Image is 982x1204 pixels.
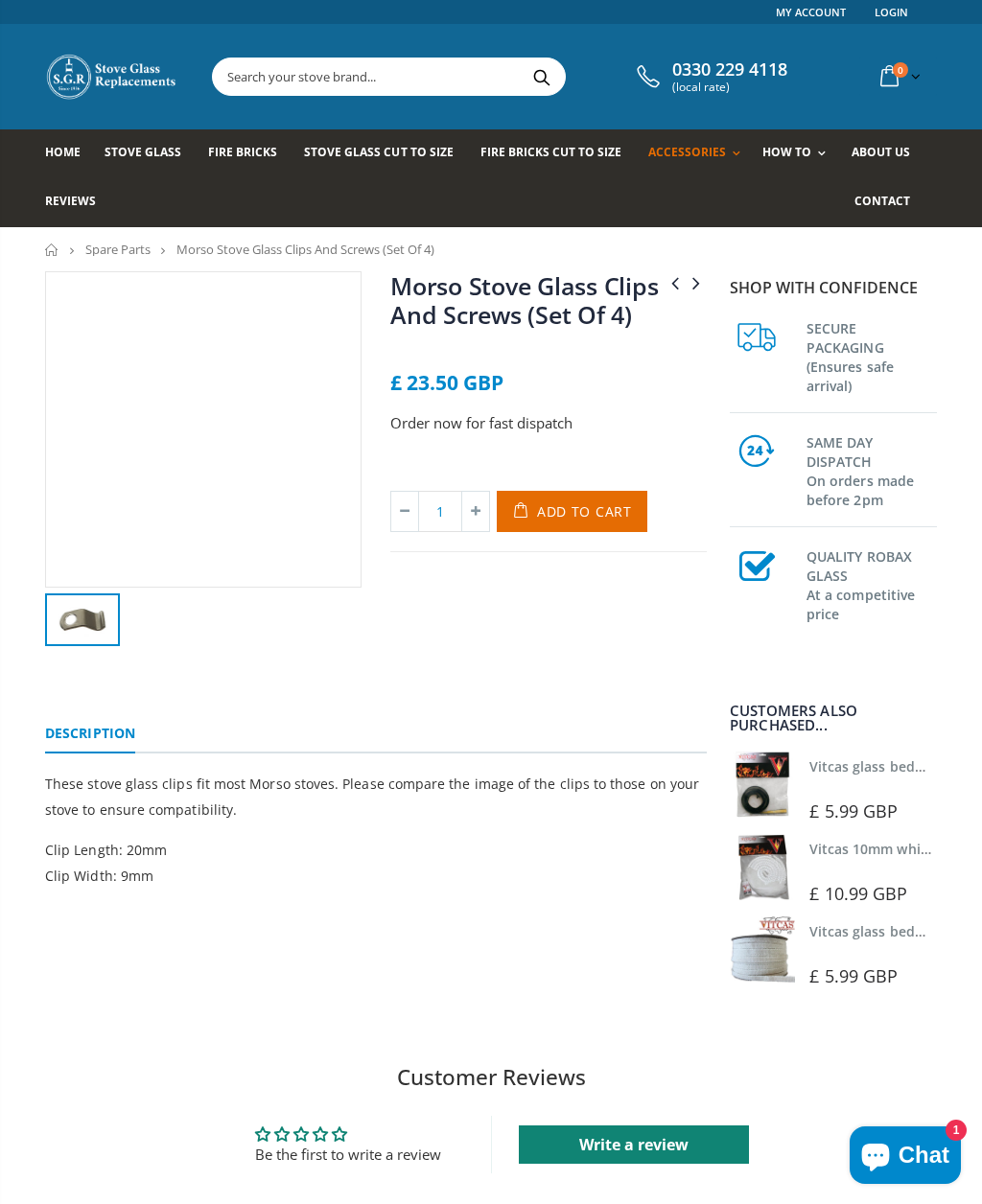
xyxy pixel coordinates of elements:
[809,882,907,905] span: £ 10.99 GBP
[45,837,707,889] p: Clip Length: 20mm Clip Width: 9mm
[730,752,795,817] img: Vitcas stove glass bedding in tape
[45,243,59,256] a: Home
[873,58,924,95] a: 0
[208,129,292,178] a: Fire Bricks
[480,144,621,160] span: Fire Bricks Cut To Size
[105,129,196,178] a: Stove Glass
[854,193,910,209] span: Contact
[45,53,179,101] img: Stove Glass Replacement
[213,58,741,95] input: Search your stove brand...
[809,799,898,822] span: £ 5.99 GBP
[519,1125,749,1164] a: Write a review
[390,369,503,396] span: £ 23.50 GBP
[255,1145,441,1165] div: Be the first to write a review
[390,269,658,331] a: Morso Stove Glass Clips And Screws (Set Of 4)
[648,144,726,160] span: Accessories
[105,144,181,160] span: Stove Glass
[45,593,120,645] img: glass-clip-and-screw-for-esse-stoves_a3ad0212-4877-4cab-a034-50a584d99f3b_150x150.webp
[45,193,96,209] span: Reviews
[730,834,795,899] img: Vitcas white rope, glue and gloves kit 10mm
[762,129,835,178] a: How To
[762,144,811,160] span: How To
[208,144,277,160] span: Fire Bricks
[45,144,81,160] span: Home
[807,544,937,624] h3: QUALITY ROBAX GLASS At a competitive price
[852,144,910,160] span: About us
[85,241,151,258] a: Spare Parts
[730,276,937,299] p: Shop with confidence
[807,429,937,510] h3: SAME DAY DISPATCH On orders made before 2pm
[255,1123,441,1145] div: Average rating is 0.00 stars
[15,1062,967,1093] h2: Customer Reviews
[176,241,434,258] span: Morso Stove Glass Clips And Screws (Set Of 4)
[45,178,110,227] a: Reviews
[520,58,563,95] button: Search
[45,715,135,753] a: Description
[537,502,632,521] span: Add to Cart
[390,412,707,434] p: Order now for fast dispatch
[807,315,937,396] h3: SECURE PACKAGING (Ensures safe arrival)
[648,129,750,178] a: Accessories
[497,491,647,532] button: Add to Cart
[844,1126,967,1189] inbox-online-store-chat: Shopify online store chat
[45,771,707,822] p: These stove glass clips fit most Morso stoves. Please compare the image of the clips to those on ...
[480,129,636,178] a: Fire Bricks Cut To Size
[854,178,924,227] a: Contact
[730,916,795,982] img: Vitcas stove glass bedding in tape
[304,129,467,178] a: Stove Glass Cut To Size
[893,62,908,78] span: 0
[852,129,924,178] a: About us
[730,704,937,732] div: Customers also purchased...
[304,144,453,160] span: Stove Glass Cut To Size
[809,964,898,987] span: £ 5.99 GBP
[45,129,95,178] a: Home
